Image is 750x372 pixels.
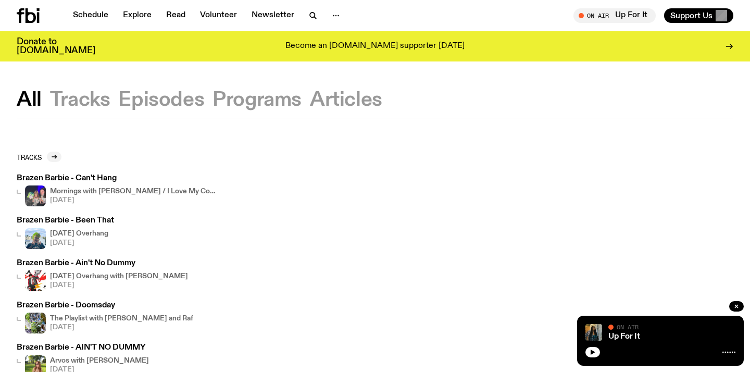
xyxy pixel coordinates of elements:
a: Up For It [608,332,640,341]
a: Read [160,8,192,23]
span: [DATE] [50,282,188,289]
a: Brazen Barbie - DoomsdayThe Playlist with [PERSON_NAME] and Raf[DATE] [17,302,193,333]
h3: Brazen Barbie - Been That [17,217,114,225]
button: Articles [310,91,382,109]
button: Support Us [664,8,733,23]
a: Brazen Barbie - Ain't No DummyDigital collage featuring man in suit and tie, man in bowtie, light... [17,259,188,291]
h3: Brazen Barbie - Ain't No Dummy [17,259,188,267]
a: Brazen Barbie - Been That[DATE] Overhang[DATE] [17,217,114,249]
h4: Arvos with [PERSON_NAME] [50,357,149,364]
span: [DATE] [50,240,108,246]
a: Explore [117,8,158,23]
p: Become an [DOMAIN_NAME] supporter [DATE] [285,42,465,51]
button: Programs [213,91,302,109]
h3: Brazen Barbie - Doomsday [17,302,193,309]
h4: [DATE] Overhang [50,230,108,237]
button: On AirUp For It [573,8,656,23]
span: On Air [617,324,639,330]
a: Volunteer [194,8,243,23]
h4: [DATE] Overhang with [PERSON_NAME] [50,273,188,280]
h2: Tracks [17,153,42,161]
img: A selfie of Dyan Tai, Ninajirachi and Jim. [25,185,46,206]
button: Tracks [50,91,110,109]
span: [DATE] [50,324,193,331]
h4: Mornings with [PERSON_NAME] / I Love My Computer :3 [50,188,217,195]
button: All [17,91,42,109]
h3: Donate to [DOMAIN_NAME] [17,38,95,55]
a: Schedule [67,8,115,23]
img: Ify - a Brown Skin girl with black braided twists, looking up to the side with her tongue stickin... [585,324,602,341]
h4: The Playlist with [PERSON_NAME] and Raf [50,315,193,322]
h3: Brazen Barbie - Can't Hang [17,175,217,182]
h3: Brazen Barbie - AIN'T NO DUMMY [17,344,149,352]
span: [DATE] [50,197,217,204]
button: Episodes [118,91,204,109]
a: Brazen Barbie - Can't HangA selfie of Dyan Tai, Ninajirachi and Jim.Mornings with [PERSON_NAME] /... [17,175,217,206]
img: Digital collage featuring man in suit and tie, man in bowtie, lightning bolt, cartoon character w... [25,270,46,291]
span: Support Us [670,11,712,20]
a: Newsletter [245,8,301,23]
a: Tracks [17,152,61,162]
